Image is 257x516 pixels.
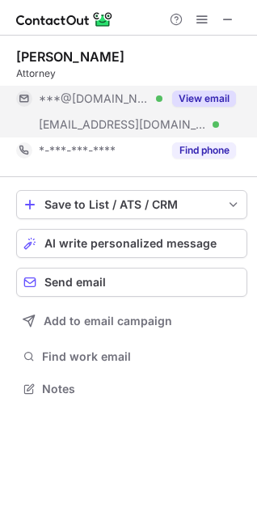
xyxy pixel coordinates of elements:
img: ContactOut v5.3.10 [16,10,113,29]
button: Find work email [16,345,247,368]
span: [EMAIL_ADDRESS][DOMAIN_NAME] [39,117,207,132]
span: Notes [42,382,241,396]
span: AI write personalized message [44,237,217,250]
span: Send email [44,276,106,289]
div: Attorney [16,66,247,81]
div: [PERSON_NAME] [16,49,124,65]
button: Add to email campaign [16,307,247,336]
button: Reveal Button [172,142,236,159]
button: Reveal Button [172,91,236,107]
button: AI write personalized message [16,229,247,258]
button: Send email [16,268,247,297]
div: Save to List / ATS / CRM [44,198,219,211]
span: Find work email [42,349,241,364]
button: save-profile-one-click [16,190,247,219]
span: Add to email campaign [44,315,172,328]
span: ***@[DOMAIN_NAME] [39,91,150,106]
button: Notes [16,378,247,400]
